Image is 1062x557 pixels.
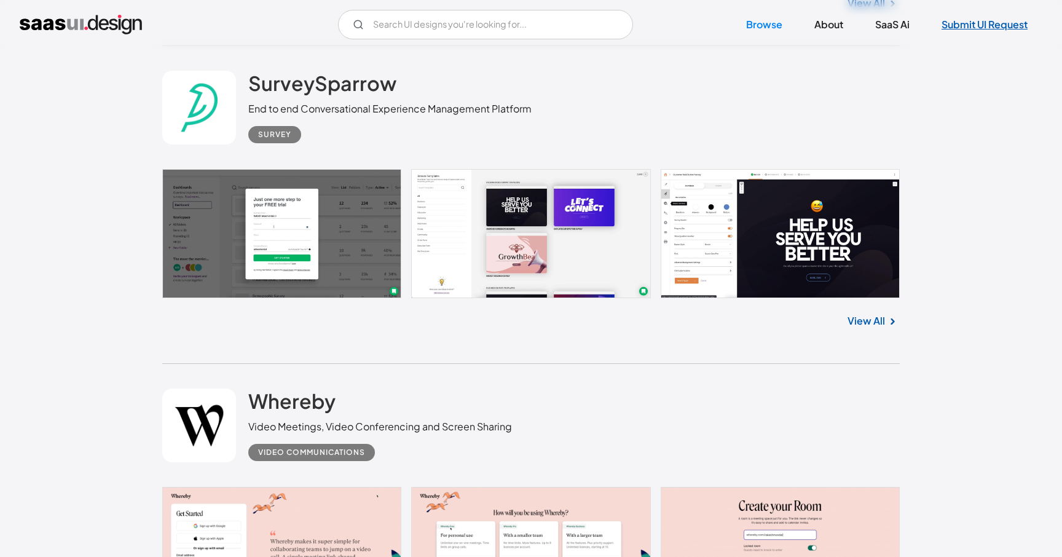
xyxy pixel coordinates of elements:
[927,11,1042,38] a: Submit UI Request
[338,10,633,39] input: Search UI designs you're looking for...
[248,71,396,101] a: SurveySparrow
[20,15,142,34] a: home
[800,11,858,38] a: About
[860,11,924,38] a: SaaS Ai
[248,101,532,116] div: End to end Conversational Experience Management Platform
[258,127,291,142] div: Survey
[248,389,336,413] h2: Whereby
[248,419,512,434] div: Video Meetings, Video Conferencing and Screen Sharing
[248,71,396,95] h2: SurveySparrow
[248,389,336,419] a: Whereby
[848,314,885,328] a: View All
[258,445,365,460] div: Video Communications
[731,11,797,38] a: Browse
[338,10,633,39] form: Email Form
